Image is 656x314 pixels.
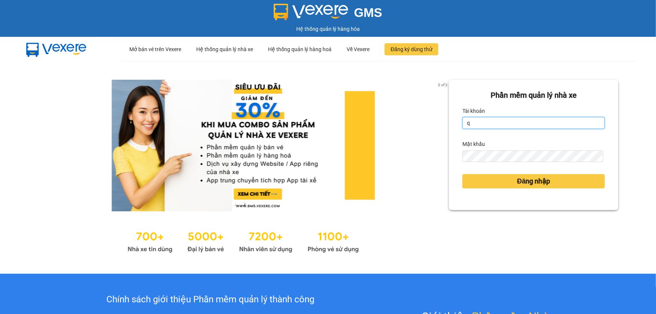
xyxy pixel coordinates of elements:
button: next slide / item [438,80,449,211]
input: Mật khẩu [462,150,603,162]
li: slide item 3 [251,202,254,205]
li: slide item 1 [233,202,236,205]
div: Về Vexere [347,37,370,61]
div: Mở bán vé trên Vexere [129,37,181,61]
img: Statistics.png [127,226,359,255]
span: GMS [354,6,382,20]
input: Tài khoản [462,117,605,129]
label: Mật khẩu [462,138,485,150]
div: Phần mềm quản lý nhà xe [462,89,605,101]
button: previous slide / item [38,80,48,211]
a: GMS [274,11,382,17]
div: Chính sách giới thiệu Phần mềm quản lý thành công [46,293,375,307]
button: Đăng ký dùng thử [385,43,438,55]
img: mbUUG5Q.png [19,37,94,62]
img: logo 2 [274,4,348,20]
label: Tài khoản [462,105,485,117]
button: Đăng nhập [462,174,605,188]
div: Hệ thống quản lý hàng hoá [268,37,332,61]
div: Hệ thống quản lý nhà xe [196,37,253,61]
li: slide item 2 [242,202,245,205]
span: Đăng ký dùng thử [391,45,432,53]
div: Hệ thống quản lý hàng hóa [2,25,654,33]
span: Đăng nhập [517,176,550,187]
p: 2 of 3 [436,80,449,89]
